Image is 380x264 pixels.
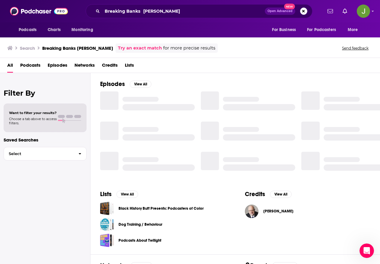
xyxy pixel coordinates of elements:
[4,89,87,97] h2: Filter By
[263,209,293,214] a: Brett King
[265,8,295,15] button: Open AdvancedNew
[357,5,370,18] span: Logged in as jon47193
[344,24,366,36] button: open menu
[163,45,215,52] span: for more precise results
[348,26,358,34] span: More
[100,190,112,198] h2: Lists
[268,24,303,36] button: open menu
[102,6,265,16] input: Search podcasts, credits, & more...
[272,26,296,34] span: For Business
[357,5,370,18] button: Show profile menu
[20,60,40,73] a: Podcasts
[284,4,295,9] span: New
[119,237,161,244] a: Podcasts About Twilight
[100,190,138,198] a: ListsView All
[74,60,95,73] a: Networks
[9,111,57,115] span: Want to filter your results?
[100,80,151,88] a: EpisodesView All
[86,4,312,18] div: Search podcasts, credits, & more...
[359,243,374,258] iframe: Intercom live chat
[119,221,162,228] a: Dog Training / Behaviour
[48,26,61,34] span: Charts
[303,24,345,36] button: open menu
[100,218,114,231] a: Dog Training / Behaviour
[48,60,67,73] a: Episodes
[10,5,68,17] img: Podchaser - Follow, Share and Rate Podcasts
[245,190,292,198] a: CreditsView All
[119,205,204,212] a: Black History Buff Presents: Podcasters of Color
[307,26,336,34] span: For Podcasters
[125,60,134,73] a: Lists
[325,6,335,16] a: Show notifications dropdown
[130,81,151,88] button: View All
[44,24,64,36] a: Charts
[71,26,93,34] span: Monitoring
[7,60,13,73] a: All
[100,80,125,88] h2: Episodes
[42,45,113,51] h3: Breaking Banks [PERSON_NAME]
[116,191,138,198] button: View All
[118,45,162,52] a: Try an exact match
[100,202,114,215] a: Black History Buff Presents: Podcasters of Color
[67,24,101,36] button: open menu
[245,205,258,218] img: Brett King
[9,117,57,125] span: Choose a tab above to access filters.
[263,209,293,214] span: [PERSON_NAME]
[4,147,87,161] button: Select
[100,234,114,247] a: Podcasts About Twilight
[4,152,74,156] span: Select
[245,202,370,221] button: Brett KingBrett King
[340,6,350,16] a: Show notifications dropdown
[340,46,370,51] button: Send feedback
[270,191,292,198] button: View All
[245,190,265,198] h2: Credits
[268,10,293,13] span: Open Advanced
[20,45,35,51] h3: Search
[14,24,44,36] button: open menu
[102,60,118,73] a: Credits
[357,5,370,18] img: User Profile
[19,26,36,34] span: Podcasts
[4,137,87,143] p: Saved Searches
